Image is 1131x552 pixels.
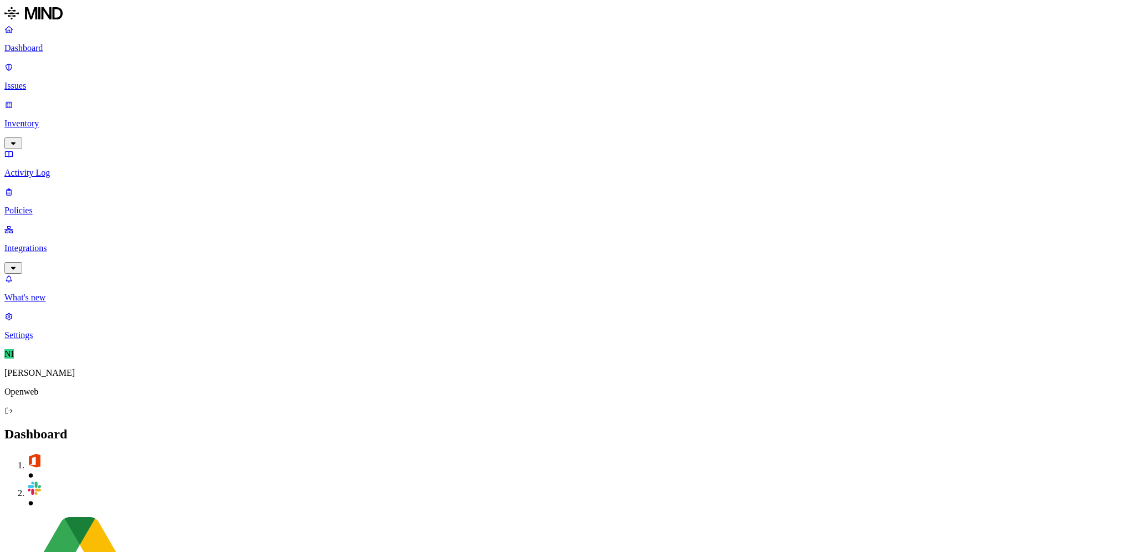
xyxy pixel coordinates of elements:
[4,168,1127,178] p: Activity Log
[27,481,42,496] img: slack.svg
[4,349,14,359] span: NI
[4,311,1127,340] a: Settings
[4,206,1127,216] p: Policies
[4,43,1127,53] p: Dashboard
[4,100,1127,147] a: Inventory
[4,24,1127,53] a: Dashboard
[4,224,1127,272] a: Integrations
[4,149,1127,178] a: Activity Log
[4,119,1127,129] p: Inventory
[4,427,1127,442] h2: Dashboard
[4,293,1127,303] p: What's new
[4,243,1127,253] p: Integrations
[4,81,1127,91] p: Issues
[27,453,42,468] img: office-365.svg
[4,330,1127,340] p: Settings
[4,387,1127,397] p: Openweb
[4,274,1127,303] a: What's new
[4,187,1127,216] a: Policies
[4,62,1127,91] a: Issues
[4,4,1127,24] a: MIND
[4,4,63,22] img: MIND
